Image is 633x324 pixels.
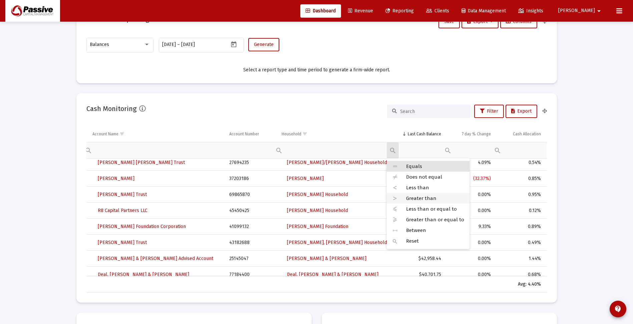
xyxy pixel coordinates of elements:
[461,8,506,14] span: Data Management
[496,235,547,251] td: 0.49%
[450,271,491,278] div: 0.00%
[496,171,547,187] td: 0.85%
[496,155,547,171] td: 0.54%
[456,4,511,18] a: Data Management
[287,176,324,181] span: [PERSON_NAME]
[558,8,595,14] span: [PERSON_NAME]
[450,191,491,198] div: 0.00%
[282,220,354,233] a: [PERSON_NAME] Foundation
[92,156,190,169] a: [PERSON_NAME] [PERSON_NAME] Trust
[282,236,392,249] a: [PERSON_NAME], [PERSON_NAME] Household
[496,267,547,283] td: 0.68%
[287,240,387,245] span: [PERSON_NAME], [PERSON_NAME] Household
[391,267,446,283] td: $40,701.75
[277,142,391,158] td: Filter cell
[474,105,504,118] button: Filter
[98,208,147,213] span: R8 Capital Partners LLC
[513,4,549,18] a: Insights
[513,131,541,137] div: Cash Allocation
[86,126,225,142] td: Column Account Name
[450,175,491,182] div: (32.37%)
[400,109,465,114] input: Search
[343,4,378,18] a: Revenue
[98,272,189,277] span: Deal, [PERSON_NAME] & [PERSON_NAME]
[391,126,446,142] td: Column Last Cash Balance
[92,220,191,233] a: [PERSON_NAME] Foundation Corporation
[287,256,366,261] span: [PERSON_NAME] & [PERSON_NAME]
[446,142,496,158] td: Filter cell
[225,219,277,235] td: 41099132
[500,15,537,28] button: Columns
[287,160,387,165] span: [PERSON_NAME]/[PERSON_NAME] Household
[248,38,279,51] button: Generate
[92,172,140,185] a: [PERSON_NAME]
[254,42,274,47] span: Generate
[287,208,348,213] span: [PERSON_NAME] Household
[450,207,491,214] div: 0.00%
[406,195,436,201] span: Greater than
[225,235,277,251] td: 43182688
[92,236,152,249] a: [PERSON_NAME] Trust
[287,224,348,229] span: [PERSON_NAME] Foundation
[426,8,449,14] span: Clients
[225,267,277,283] td: 77184400
[385,8,414,14] span: Reporting
[277,126,391,142] td: Column Household
[506,105,537,118] button: Export
[225,126,277,142] td: Column Account Number
[98,192,147,197] span: [PERSON_NAME] Trust
[406,217,464,223] span: Greater than or equal to
[282,204,353,217] a: [PERSON_NAME] Household
[229,131,259,137] div: Account Number
[287,192,348,197] span: [PERSON_NAME] Household
[282,131,301,137] div: Household
[406,238,419,244] span: Reset
[496,219,547,235] td: 0.89%
[225,251,277,267] td: 25145047
[438,15,460,28] button: Save
[229,39,239,49] button: Open calendar
[391,142,446,158] td: Filter cell
[511,108,532,114] span: Export
[496,187,547,203] td: 0.95%
[10,4,55,18] img: Dashboard
[446,126,496,142] td: Column 7 day % Change
[496,142,547,158] td: Filter cell
[98,176,134,181] span: [PERSON_NAME]
[98,160,185,165] span: [PERSON_NAME] [PERSON_NAME] Trust
[282,268,384,281] a: Deal, [PERSON_NAME] & [PERSON_NAME]
[98,256,213,261] span: [PERSON_NAME] & [PERSON_NAME] Advised Account
[86,142,225,158] td: Filter cell
[348,8,373,14] span: Revenue
[181,42,213,47] input: End date
[518,8,543,14] span: Insights
[119,131,124,136] span: Show filter options for column 'Account Name'
[92,252,219,265] a: [PERSON_NAME] & [PERSON_NAME] Advised Account
[92,204,153,217] a: R8 Capital Partners LLC
[406,163,422,169] span: Equals
[550,4,611,17] button: [PERSON_NAME]
[450,159,491,166] div: 4.09%
[92,268,195,281] a: Deal, [PERSON_NAME] & [PERSON_NAME]
[496,251,547,267] td: 1.44%
[90,42,109,47] span: Balances
[306,8,336,14] span: Dashboard
[287,272,378,277] span: Deal, [PERSON_NAME] & [PERSON_NAME]
[92,131,118,137] div: Account Name
[225,171,277,187] td: 37203186
[500,281,541,288] div: Avg: 4.40%
[450,239,491,246] div: 0.00%
[380,4,419,18] a: Reporting
[421,4,454,18] a: Clients
[496,126,547,142] td: Column Cash Allocation
[225,187,277,203] td: 69865870
[480,108,498,114] span: Filter
[225,155,277,171] td: 27694235
[496,203,547,219] td: 0.12%
[177,42,180,47] span: –
[98,240,147,245] span: [PERSON_NAME] Trust
[162,42,176,47] input: Start date
[86,67,547,73] div: Select a report type and time period to generate a firm-wide report.
[282,172,329,185] a: [PERSON_NAME]
[86,126,547,293] div: Data grid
